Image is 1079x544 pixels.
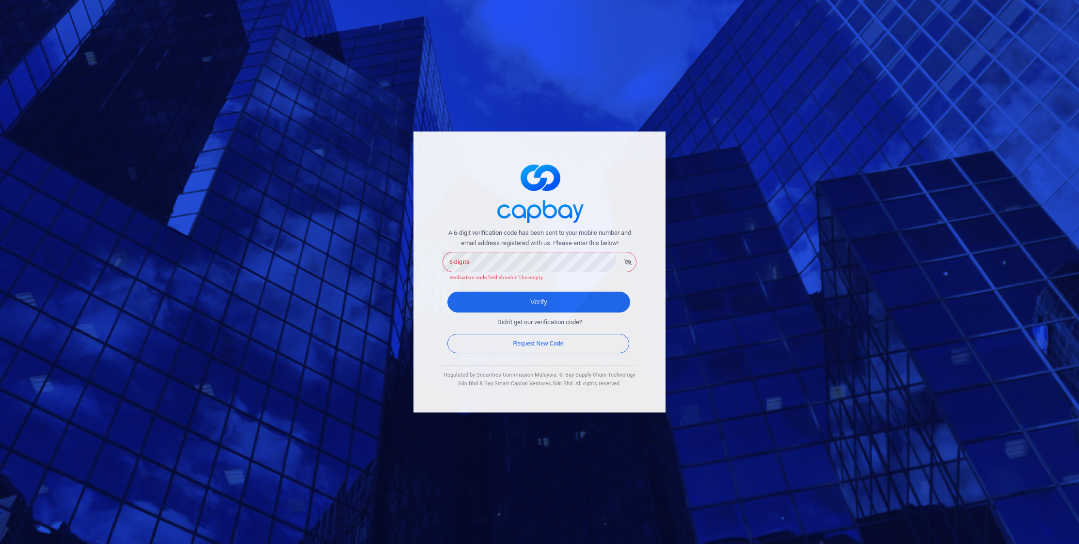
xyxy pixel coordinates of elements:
[447,334,629,353] button: Request New Code
[443,228,636,248] span: A 6-digit verification code has been sent to your mobile number and email address registered with...
[443,371,636,388] div: Regulated by Securities Commission Malaysia. © Bay Supply Chain Technology Sdn Bhd & Bay Smart Ca...
[449,274,630,282] p: Verification code field shouldn’t be empty.
[497,317,582,328] span: Didn't get our verification code?
[447,292,630,313] button: Verify
[491,156,588,228] img: logo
